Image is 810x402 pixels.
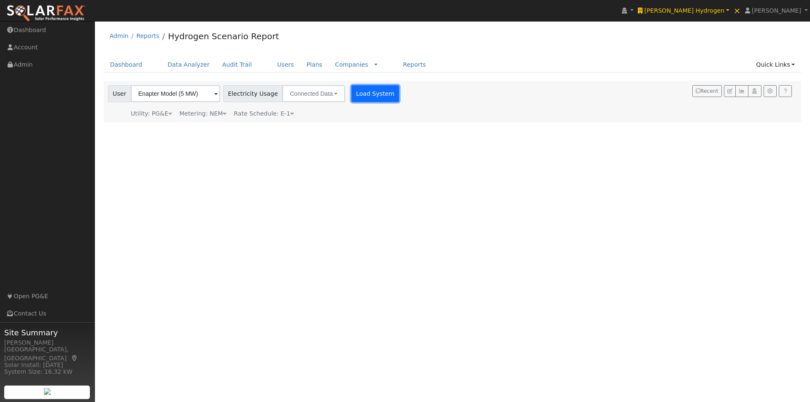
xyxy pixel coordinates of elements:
[4,361,90,370] div: Solar Install: [DATE]
[351,85,400,102] button: Load System
[168,31,279,41] a: Hydrogen Scenario Report
[131,109,172,118] div: Utility: PG&E
[748,85,761,97] button: Login As
[4,338,90,347] div: [PERSON_NAME]
[179,109,227,118] div: Metering: NEM
[71,355,78,362] a: Map
[6,5,86,22] img: SolarFax
[779,85,792,97] a: Help Link
[734,5,741,16] span: ×
[234,110,294,117] span: Alias: None
[752,7,801,14] span: [PERSON_NAME]
[397,57,432,73] a: Reports
[131,85,220,102] input: Select a User
[724,85,736,97] button: Edit User
[4,345,90,363] div: [GEOGRAPHIC_DATA], [GEOGRAPHIC_DATA]
[692,85,722,97] button: Recent
[136,32,159,39] a: Reports
[216,57,258,73] a: Audit Trail
[764,85,777,97] button: Settings
[300,57,329,73] a: Plans
[223,85,283,102] span: Electricity Usage
[750,57,801,73] a: Quick Links
[335,61,368,68] a: Companies
[108,85,131,102] span: User
[161,57,216,73] a: Data Analyzer
[644,7,724,14] span: [PERSON_NAME] Hydrogen
[44,388,51,395] img: retrieve
[110,32,129,39] a: Admin
[104,57,149,73] a: Dashboard
[4,367,90,376] div: System Size: 16.32 kW
[735,85,748,97] button: Multi-Series Graph
[282,85,345,102] button: Connected Data
[271,57,300,73] a: Users
[4,327,90,338] span: Site Summary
